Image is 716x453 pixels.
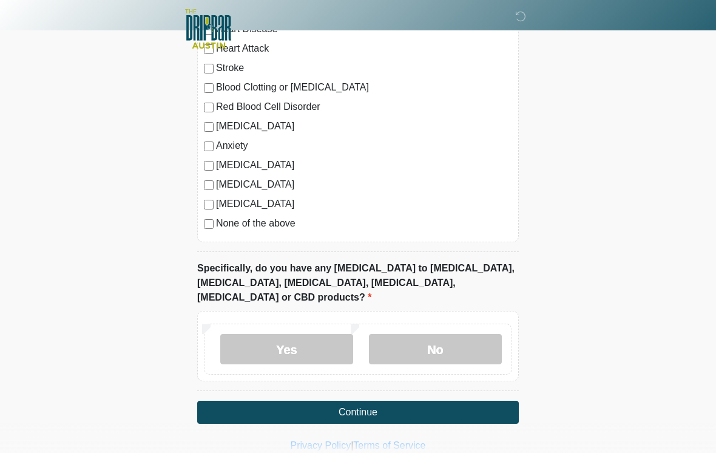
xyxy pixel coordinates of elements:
input: [MEDICAL_DATA] [204,161,214,171]
button: Continue [197,401,519,424]
a: | [351,440,353,451]
label: None of the above [216,216,512,231]
input: Stroke [204,64,214,73]
label: Anxiety [216,138,512,153]
label: Yes [220,334,353,364]
label: Specifically, do you have any [MEDICAL_DATA] to [MEDICAL_DATA], [MEDICAL_DATA], [MEDICAL_DATA], [... [197,261,519,305]
input: Anxiety [204,141,214,151]
label: [MEDICAL_DATA] [216,119,512,134]
img: The DRIPBaR - Austin The Domain Logo [185,9,231,49]
label: Blood Clotting or [MEDICAL_DATA] [216,80,512,95]
input: None of the above [204,219,214,229]
input: [MEDICAL_DATA] [204,200,214,209]
label: No [369,334,502,364]
label: Stroke [216,61,512,75]
label: [MEDICAL_DATA] [216,177,512,192]
input: Blood Clotting or [MEDICAL_DATA] [204,83,214,93]
a: Terms of Service [353,440,425,451]
input: [MEDICAL_DATA] [204,122,214,132]
label: Red Blood Cell Disorder [216,100,512,114]
label: [MEDICAL_DATA] [216,197,512,211]
input: Red Blood Cell Disorder [204,103,214,112]
a: Privacy Policy [291,440,351,451]
label: [MEDICAL_DATA] [216,158,512,172]
input: [MEDICAL_DATA] [204,180,214,190]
